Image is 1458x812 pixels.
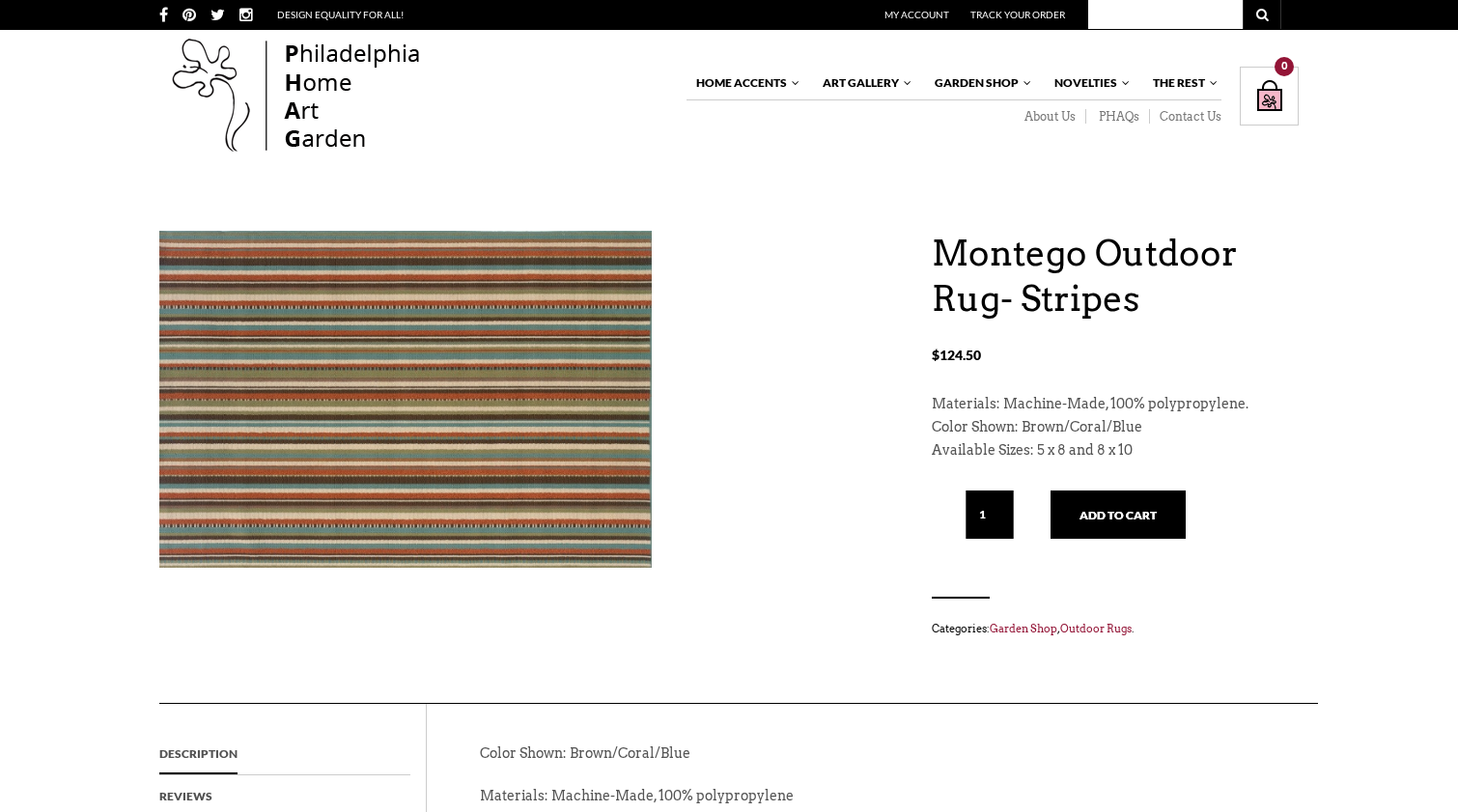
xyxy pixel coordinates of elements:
input: Qty [966,490,1014,539]
bdi: 124.50 [932,347,981,363]
a: Garden Shop [990,622,1057,635]
a: PHAQs [1086,109,1150,125]
a: About Us [1012,109,1086,125]
a: Contact Us [1150,109,1221,125]
a: Home Accents [687,67,801,99]
p: Materials: Machine-Made, 100% polypropylene. [932,393,1299,416]
div: 0 [1275,57,1294,76]
a: The Rest [1143,67,1220,99]
a: Description [159,733,238,775]
button: Add to cart [1051,490,1186,539]
a: Garden Shop [925,67,1033,99]
h1: Montego Outdoor Rug- Stripes [932,231,1299,322]
p: Color Shown: Brown/Coral/Blue [932,416,1299,439]
a: Outdoor Rugs [1060,622,1132,635]
a: Track Your Order [970,9,1065,20]
a: Novelties [1045,67,1132,99]
p: Color Shown: Brown/Coral/Blue [480,742,1194,785]
span: Categories: , . [932,618,1299,639]
span: $ [932,347,939,363]
a: My Account [884,9,949,20]
a: Art Gallery [813,67,913,99]
p: Available Sizes: 5 x 8 and 8 x 10 [932,439,1299,462]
